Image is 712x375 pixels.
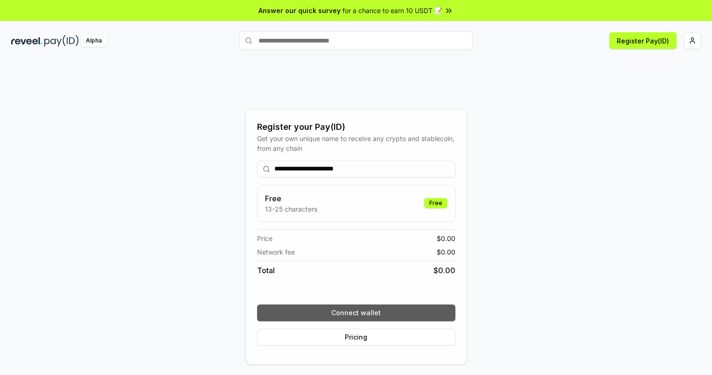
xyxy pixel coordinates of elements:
[257,233,272,243] span: Price
[44,35,79,47] img: pay_id
[257,265,275,276] span: Total
[433,265,455,276] span: $ 0.00
[265,204,317,214] p: 13-25 characters
[437,233,455,243] span: $ 0.00
[609,32,677,49] button: Register Pay(ID)
[437,247,455,257] span: $ 0.00
[258,6,341,15] span: Answer our quick survey
[81,35,107,47] div: Alpha
[257,247,295,257] span: Network fee
[342,6,442,15] span: for a chance to earn 10 USDT 📝
[424,198,447,208] div: Free
[257,134,455,153] div: Get your own unique name to receive any crypto and stablecoin, from any chain
[257,120,455,134] div: Register your Pay(ID)
[265,193,317,204] h3: Free
[11,35,42,47] img: reveel_dark
[257,304,455,321] button: Connect wallet
[257,329,455,346] button: Pricing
